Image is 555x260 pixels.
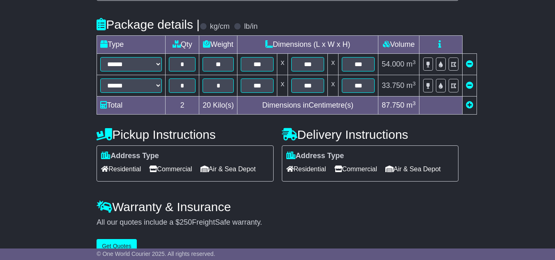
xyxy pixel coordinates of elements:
[97,97,166,115] td: Total
[334,163,377,175] span: Commercial
[200,163,256,175] span: Air & Sea Depot
[203,101,211,109] span: 20
[97,36,166,54] td: Type
[166,36,199,54] td: Qty
[382,101,404,109] span: 87.750
[466,81,473,90] a: Remove this item
[180,218,192,226] span: 250
[166,97,199,115] td: 2
[286,152,344,161] label: Address Type
[237,36,378,54] td: Dimensions (L x W x H)
[237,97,378,115] td: Dimensions in Centimetre(s)
[406,101,416,109] span: m
[412,100,416,106] sup: 3
[466,101,473,109] a: Add new item
[282,128,458,141] h4: Delivery Instructions
[97,239,137,253] button: Get Quotes
[378,36,419,54] td: Volume
[97,18,200,31] h4: Package details |
[101,152,159,161] label: Address Type
[466,60,473,68] a: Remove this item
[406,60,416,68] span: m
[244,22,258,31] label: lb/in
[412,81,416,87] sup: 3
[385,163,441,175] span: Air & Sea Depot
[328,54,339,75] td: x
[199,36,237,54] td: Weight
[97,218,458,227] div: All our quotes include a $ FreightSafe warranty.
[149,163,192,175] span: Commercial
[328,75,339,97] td: x
[412,59,416,65] sup: 3
[101,163,141,175] span: Residential
[97,128,273,141] h4: Pickup Instructions
[382,81,404,90] span: 33.750
[210,22,230,31] label: kg/cm
[382,60,404,68] span: 54.000
[286,163,326,175] span: Residential
[277,75,288,97] td: x
[277,54,288,75] td: x
[97,200,458,214] h4: Warranty & Insurance
[406,81,416,90] span: m
[97,251,215,257] span: © One World Courier 2025. All rights reserved.
[199,97,237,115] td: Kilo(s)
